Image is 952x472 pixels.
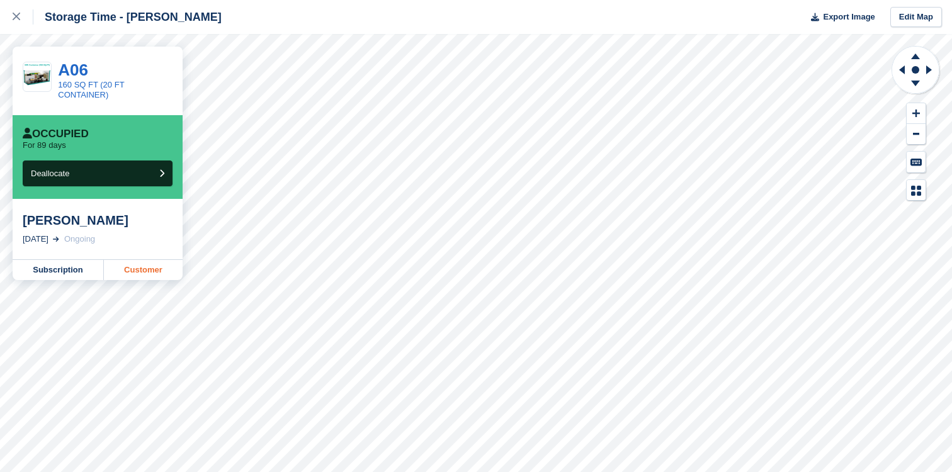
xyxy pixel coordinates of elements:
div: Storage Time - [PERSON_NAME] [33,9,222,25]
div: Occupied [23,128,89,140]
span: Export Image [823,11,875,23]
button: Keyboard Shortcuts [907,152,926,172]
span: Deallocate [31,169,69,178]
p: For 89 days [23,140,66,150]
div: Ongoing [64,233,95,245]
a: A06 [58,60,88,79]
div: [PERSON_NAME] [23,213,173,228]
img: arrow-right-light-icn-cde0832a797a2874e46488d9cf13f60e5c3a73dbe684e267c42b8395dfbc2abf.svg [53,237,59,242]
button: Map Legend [907,180,926,201]
a: Edit Map [890,7,942,28]
button: Deallocate [23,160,173,186]
button: Zoom Out [907,124,926,145]
button: Zoom In [907,103,926,124]
a: Subscription [13,260,104,280]
a: 160 SQ FT (20 FT CONTAINER) [58,80,124,99]
button: Export Image [803,7,875,28]
a: Customer [104,260,183,280]
div: [DATE] [23,233,48,245]
img: 10ft%20Container%20(80%20SQ%20FT)%20(1).png [23,63,51,91]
